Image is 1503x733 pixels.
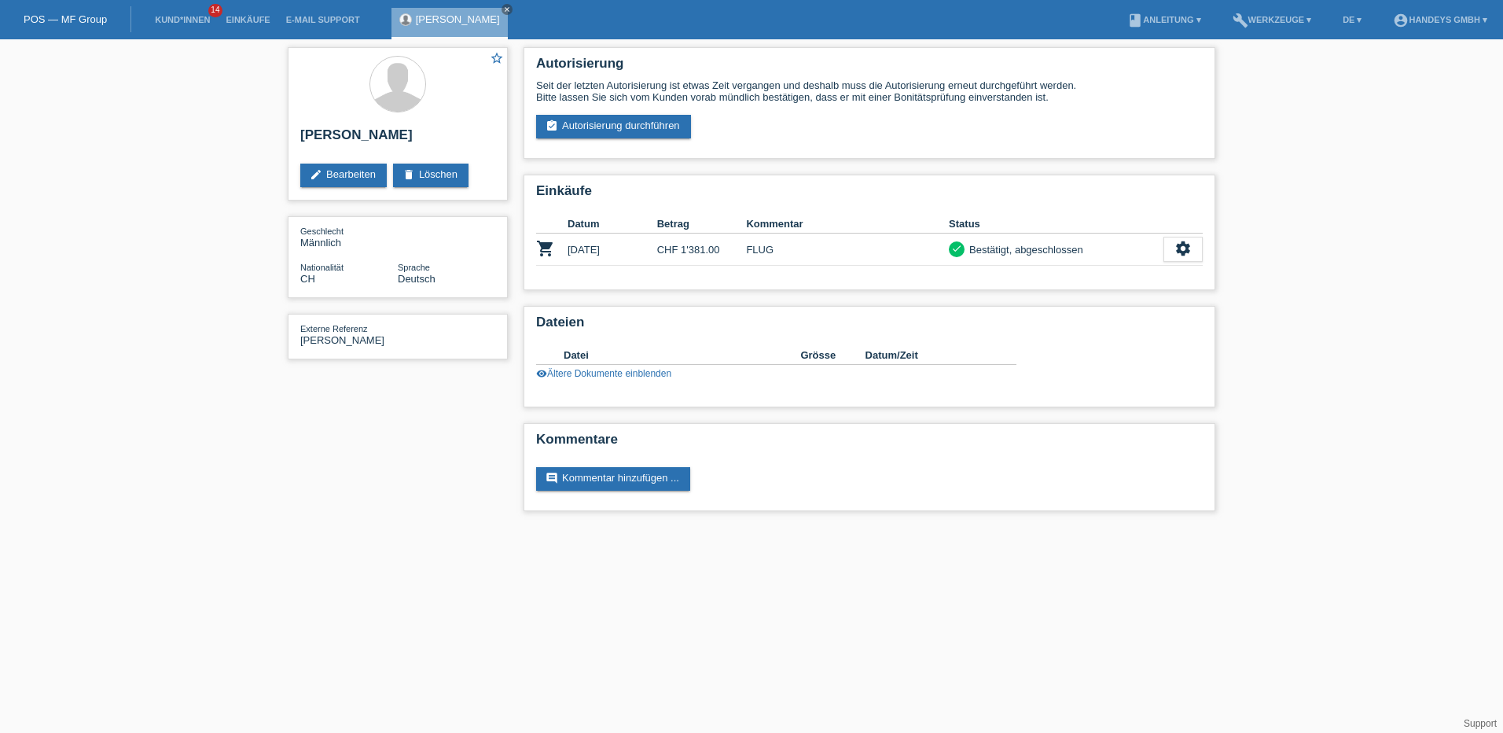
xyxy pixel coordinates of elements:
a: commentKommentar hinzufügen ... [536,467,690,491]
span: Schweiz [300,273,315,285]
span: Deutsch [398,273,435,285]
a: [PERSON_NAME] [416,13,500,25]
a: buildWerkzeuge ▾ [1225,15,1320,24]
h2: Autorisierung [536,56,1203,79]
th: Datei [564,346,800,365]
th: Betrag [657,215,747,234]
i: build [1233,13,1248,28]
a: Einkäufe [218,15,277,24]
i: star_border [490,51,504,65]
a: deleteLöschen [393,164,469,187]
a: close [502,4,513,15]
div: Bestätigt, abgeschlossen [965,241,1083,258]
i: comment [546,472,558,484]
i: book [1127,13,1143,28]
a: editBearbeiten [300,164,387,187]
td: [DATE] [568,234,657,266]
i: close [503,6,511,13]
a: Support [1464,718,1497,729]
a: assignment_turned_inAutorisierung durchführen [536,115,691,138]
h2: Einkäufe [536,183,1203,207]
a: star_border [490,51,504,68]
i: delete [402,168,415,181]
th: Status [949,215,1163,234]
a: bookAnleitung ▾ [1119,15,1208,24]
a: visibilityÄltere Dokumente einblenden [536,368,671,379]
h2: Kommentare [536,432,1203,455]
a: account_circleHandeys GmbH ▾ [1385,15,1495,24]
i: edit [310,168,322,181]
div: Seit der letzten Autorisierung ist etwas Zeit vergangen und deshalb muss die Autorisierung erneut... [536,79,1203,103]
h2: Dateien [536,315,1203,338]
th: Datum/Zeit [865,346,994,365]
span: Externe Referenz [300,324,368,333]
div: Männlich [300,225,398,249]
i: settings [1174,240,1192,257]
span: Geschlecht [300,227,344,236]
a: DE ▾ [1335,15,1369,24]
a: POS — MF Group [24,13,107,25]
div: [PERSON_NAME] [300,322,398,346]
i: account_circle [1393,13,1409,28]
i: visibility [536,368,547,379]
th: Grösse [800,346,865,365]
h2: [PERSON_NAME] [300,127,495,151]
span: 14 [208,4,222,17]
td: FLUG [746,234,949,266]
span: Nationalität [300,263,344,272]
i: check [951,243,962,254]
td: CHF 1'381.00 [657,234,747,266]
i: assignment_turned_in [546,120,558,132]
span: Sprache [398,263,430,272]
th: Kommentar [746,215,949,234]
th: Datum [568,215,657,234]
a: E-Mail Support [278,15,368,24]
i: POSP00024906 [536,239,555,258]
a: Kund*innen [147,15,218,24]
